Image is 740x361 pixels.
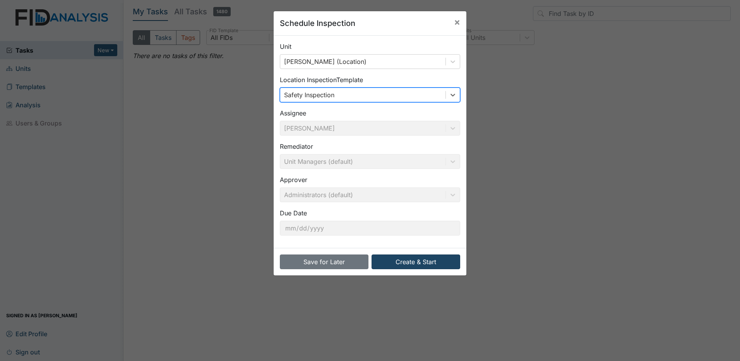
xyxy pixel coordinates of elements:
[280,142,313,151] label: Remediator
[448,11,466,33] button: Close
[284,57,367,66] div: [PERSON_NAME] (Location)
[284,90,334,100] div: Safety Inspection
[280,17,355,29] h5: Schedule Inspection
[280,254,368,269] button: Save for Later
[372,254,460,269] button: Create & Start
[280,175,307,184] label: Approver
[280,108,306,118] label: Assignee
[280,75,363,84] label: Location Inspection Template
[280,208,307,218] label: Due Date
[280,42,291,51] label: Unit
[454,16,460,28] span: ×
